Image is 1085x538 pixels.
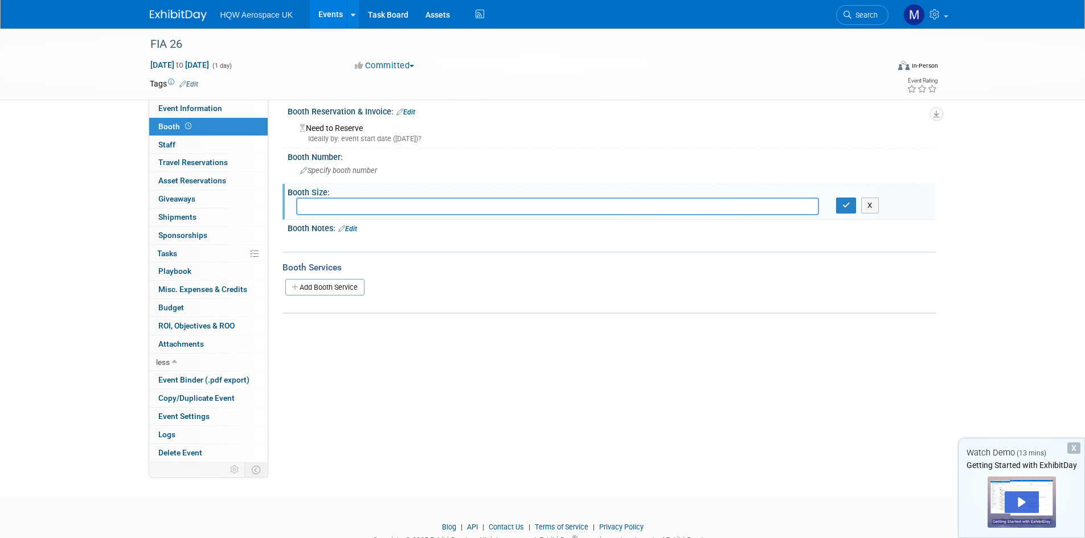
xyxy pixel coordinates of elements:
[898,61,910,70] img: Format-Inperson.png
[158,303,184,312] span: Budget
[836,5,889,25] a: Search
[1067,442,1080,454] div: Dismiss
[149,172,268,190] a: Asset Reservations
[156,358,170,367] span: less
[225,462,245,477] td: Personalize Event Tab Strip
[149,136,268,154] a: Staff
[149,317,268,335] a: ROI, Objectives & ROO
[526,523,533,531] span: |
[158,448,202,457] span: Delete Event
[157,249,177,258] span: Tasks
[590,523,597,531] span: |
[288,184,936,198] div: Booth Size:
[158,430,175,439] span: Logs
[1017,449,1046,457] span: (13 mins)
[158,104,222,113] span: Event Information
[150,10,207,21] img: ExhibitDay
[480,523,487,531] span: |
[158,321,235,330] span: ROI, Objectives & ROO
[442,523,456,531] a: Blog
[158,158,228,167] span: Travel Reservations
[158,285,247,294] span: Misc. Expenses & Credits
[300,134,927,144] div: Ideally by: event start date ([DATE])?
[911,61,938,70] div: In-Person
[288,103,936,118] div: Booth Reservation & Invoice:
[458,523,465,531] span: |
[599,523,644,531] a: Privacy Policy
[158,266,191,276] span: Playbook
[149,262,268,280] a: Playbook
[1005,491,1039,513] div: Play
[158,176,226,185] span: Asset Reservations
[149,245,268,262] a: Tasks
[244,462,268,477] td: Toggle Event Tabs
[149,354,268,371] a: less
[146,34,871,55] div: FIA 26
[158,393,235,403] span: Copy/Duplicate Event
[158,231,207,240] span: Sponsorships
[149,299,268,317] a: Budget
[296,120,927,144] div: Need to Reserve
[149,281,268,298] a: Misc. Expenses & Credits
[149,154,268,171] a: Travel Reservations
[150,78,198,89] td: Tags
[282,261,936,274] div: Booth Services
[149,371,268,389] a: Event Binder (.pdf export)
[149,190,268,208] a: Giveaways
[396,108,415,116] a: Edit
[149,335,268,353] a: Attachments
[959,447,1084,459] div: Watch Demo
[288,149,936,163] div: Booth Number:
[149,208,268,226] a: Shipments
[158,212,196,221] span: Shipments
[300,166,377,175] span: Specify booth number
[907,78,937,84] div: Event Rating
[861,198,879,213] button: X
[288,220,936,235] div: Booth Notes:
[351,60,419,72] button: Committed
[338,225,357,233] a: Edit
[158,194,195,203] span: Giveaways
[851,11,878,19] span: Search
[149,100,268,117] a: Event Information
[149,227,268,244] a: Sponsorships
[149,389,268,407] a: Copy/Duplicate Event
[220,10,293,19] span: HQW Aerospace UK
[174,60,185,69] span: to
[821,59,939,76] div: Event Format
[158,375,249,384] span: Event Binder (.pdf export)
[158,412,210,421] span: Event Settings
[149,444,268,462] a: Delete Event
[149,408,268,425] a: Event Settings
[903,4,925,26] img: Mark Wakeham
[149,118,268,135] a: Booth
[211,62,232,69] span: (1 day)
[158,339,204,348] span: Attachments
[158,140,175,149] span: Staff
[149,426,268,443] a: Logs
[158,122,194,131] span: Booth
[467,523,478,531] a: API
[489,523,524,531] a: Contact Us
[959,459,1084,471] div: Getting Started with ExhibitDay
[285,279,365,295] a: Add Booth Service
[183,122,194,130] span: Booth not reserved yet
[535,523,588,531] a: Terms of Service
[150,60,210,70] span: [DATE] [DATE]
[179,80,198,88] a: Edit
